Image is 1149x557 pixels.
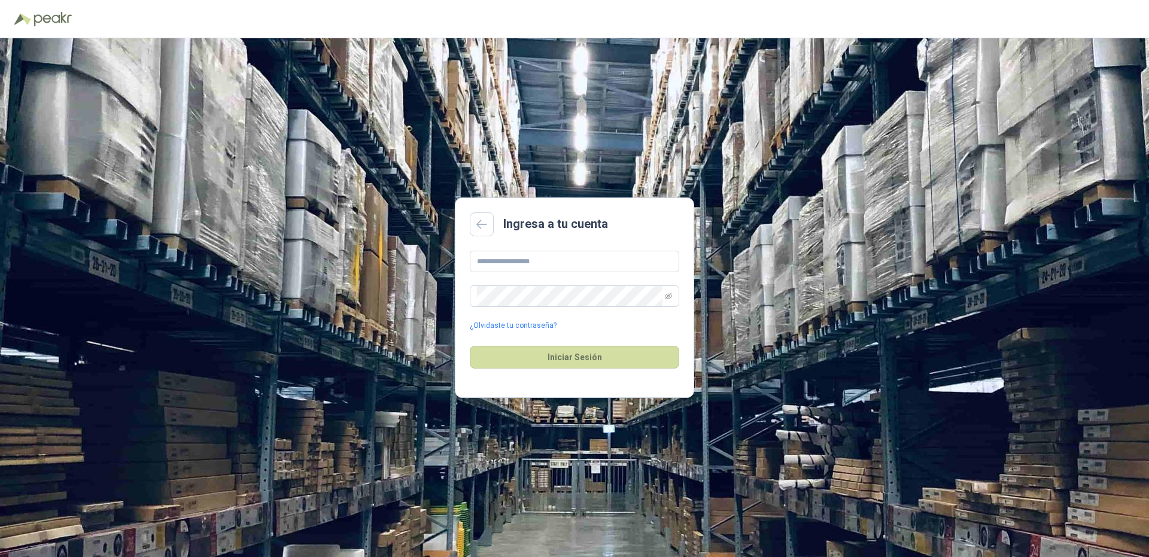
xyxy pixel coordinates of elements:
button: Iniciar Sesión [470,346,679,369]
img: Logo [14,13,31,25]
a: ¿Olvidaste tu contraseña? [470,320,557,331]
img: Peakr [34,12,72,26]
h2: Ingresa a tu cuenta [503,215,608,233]
span: eye-invisible [665,293,672,300]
